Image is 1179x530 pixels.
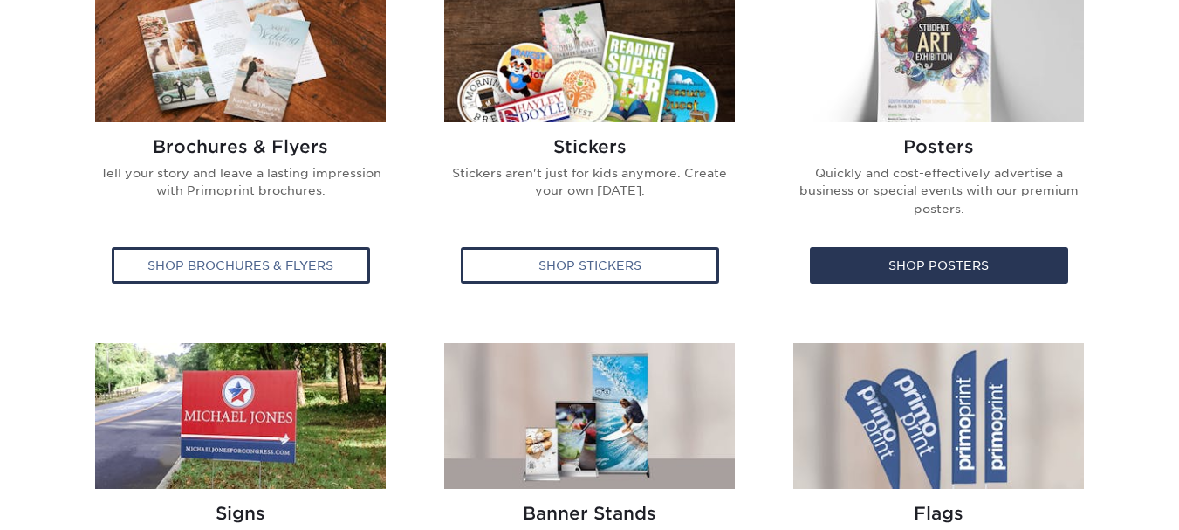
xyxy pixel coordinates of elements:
[93,136,388,157] h2: Brochures & Flyers
[792,164,1086,231] p: Quickly and cost-effectively advertise a business or special events with our premium posters.
[112,247,370,284] div: Shop Brochures & Flyers
[793,343,1084,489] img: Flags
[461,247,719,284] div: Shop Stickers
[4,477,148,524] iframe: Google Customer Reviews
[792,136,1086,157] h2: Posters
[93,164,388,214] p: Tell your story and leave a lasting impression with Primoprint brochures.
[444,343,735,489] img: Banner Stands
[442,164,737,214] p: Stickers aren't just for kids anymore. Create your own [DATE].
[810,247,1068,284] div: Shop Posters
[442,136,737,157] h2: Stickers
[792,503,1086,524] h2: Flags
[93,503,388,524] h2: Signs
[442,503,737,524] h2: Banner Stands
[95,343,386,489] img: Signs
